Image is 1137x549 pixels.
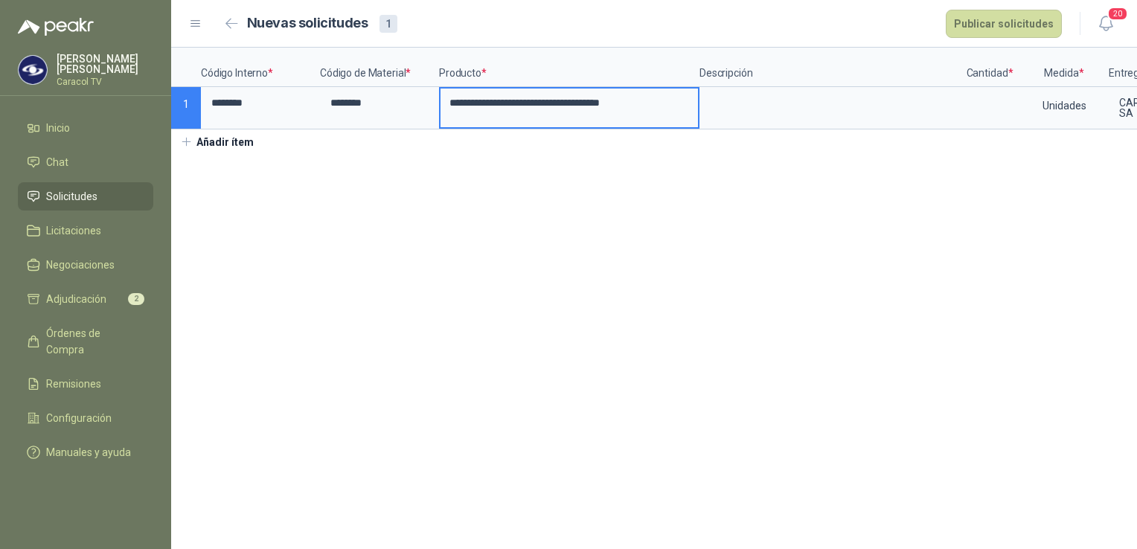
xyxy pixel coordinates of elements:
[960,48,1019,87] p: Cantidad
[46,410,112,426] span: Configuración
[46,120,70,136] span: Inicio
[18,182,153,211] a: Solicitudes
[1021,89,1107,123] div: Unidades
[18,148,153,176] a: Chat
[320,48,439,87] p: Código de Material
[247,13,368,34] h2: Nuevas solicitudes
[18,438,153,466] a: Manuales y ayuda
[1107,7,1128,21] span: 20
[19,56,47,84] img: Company Logo
[18,404,153,432] a: Configuración
[57,77,153,86] p: Caracol TV
[46,154,68,170] span: Chat
[201,48,320,87] p: Código Interno
[46,376,101,392] span: Remisiones
[46,222,101,239] span: Licitaciones
[171,87,201,129] p: 1
[18,18,94,36] img: Logo peakr
[18,216,153,245] a: Licitaciones
[18,251,153,279] a: Negociaciones
[57,54,153,74] p: [PERSON_NAME] [PERSON_NAME]
[128,293,144,305] span: 2
[46,188,97,205] span: Solicitudes
[46,257,115,273] span: Negociaciones
[18,114,153,142] a: Inicio
[946,10,1062,38] button: Publicar solicitudes
[1019,48,1109,87] p: Medida
[18,285,153,313] a: Adjudicación2
[439,48,699,87] p: Producto
[1092,10,1119,37] button: 20
[379,15,397,33] div: 1
[18,319,153,364] a: Órdenes de Compra
[46,444,131,460] span: Manuales y ayuda
[46,291,106,307] span: Adjudicación
[46,325,139,358] span: Órdenes de Compra
[699,48,960,87] p: Descripción
[18,370,153,398] a: Remisiones
[171,129,263,155] button: Añadir ítem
